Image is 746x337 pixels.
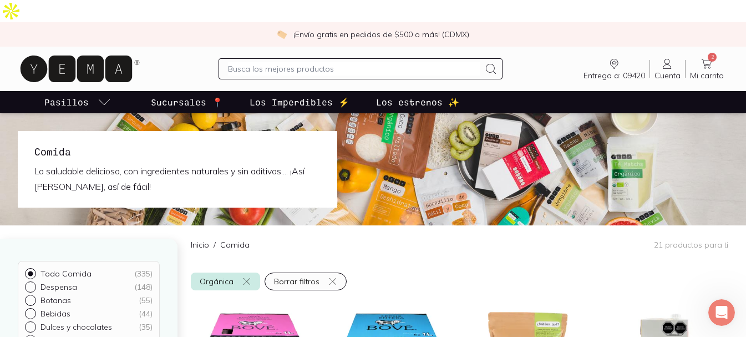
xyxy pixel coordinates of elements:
[293,29,469,40] p: ¡Envío gratis en pedidos de $500 o más! (CDMX)
[134,269,153,279] div: ( 335 )
[376,95,459,109] p: Los estrenos ✨
[708,53,717,62] span: 2
[188,239,206,256] button: Enviar un mensaje…
[228,62,480,76] input: Busca los mejores productos
[191,273,260,290] button: Orgánica
[63,6,80,24] img: Profile image for Viri
[220,239,250,250] p: Comida
[40,282,77,292] p: Despensa
[149,91,225,113] a: Sucursales 📍
[174,4,195,26] button: Inicio
[194,152,204,163] div: No
[44,95,89,109] p: Pasillos
[209,239,220,250] span: /
[32,6,49,24] div: Profile image for Karla
[40,295,71,305] p: Botanas
[654,240,728,250] p: 21 productos para ti
[708,299,735,326] iframe: Intercom live chat
[9,145,213,183] div: user dice…
[40,309,70,319] p: Bebidas
[139,295,153,305] div: ( 55 )
[94,14,167,25] p: Menos de 2 minutos
[690,71,724,81] span: Mi carrito
[583,71,645,81] span: Entrega a: 09420
[85,6,109,14] h1: YEMA
[18,182,204,210] input: Su correo electrónico
[12,211,210,230] textarea: Escribe un mensaje...
[185,145,213,170] div: No
[18,128,112,134] div: [PERSON_NAME] • Hace 1m
[42,91,113,113] a: pasillo-todos-link
[151,95,223,109] p: Sucursales 📍
[34,163,321,194] p: Lo saludable delicioso, con ingredientes naturales y sin aditivos.... ¡Así [PERSON_NAME], así de ...
[40,269,92,279] p: Todo Comida
[650,57,685,81] a: Cuenta
[47,6,65,24] img: Profile image for Sandra
[40,322,112,332] p: Dulces y chocolates
[170,243,179,252] button: Selector de emoji
[250,95,349,109] p: Los Imperdibles ⚡️
[374,91,461,113] a: Los estrenos ✨
[34,144,321,159] h1: Comida
[134,282,153,292] div: ( 148 )
[686,57,728,81] a: 2Mi carrito
[277,29,287,39] img: check
[579,57,649,81] a: Entrega a: 09420
[247,91,352,113] a: Los Imperdibles ⚡️
[195,4,215,24] div: Cerrar
[191,240,209,250] a: Inicio
[7,4,28,26] button: go back
[265,273,347,290] button: Borrar filtros
[654,71,681,81] span: Cuenta
[139,309,153,319] div: ( 44 )
[139,322,153,332] div: ( 35 )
